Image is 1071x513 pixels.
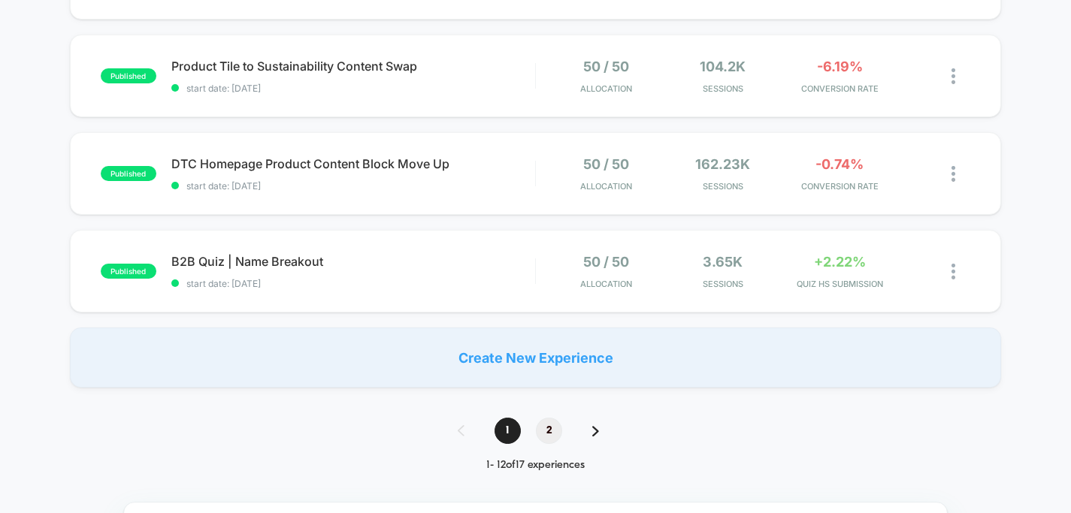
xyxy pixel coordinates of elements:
span: Product Tile to Sustainability Content Swap [171,59,535,74]
img: close [951,166,955,182]
span: Allocation [580,181,632,192]
span: start date: [DATE] [171,278,535,289]
img: pagination forward [592,426,599,436]
span: 104.2k [700,59,746,74]
span: 2 [536,418,562,444]
span: 3.65k [703,254,743,270]
span: CONVERSION RATE [785,181,895,192]
span: -0.74% [815,156,864,172]
span: Allocation [580,279,632,289]
span: start date: [DATE] [171,83,535,94]
span: 1 [495,418,521,444]
span: 162.23k [695,156,750,172]
span: Sessions [668,279,778,289]
span: published [101,166,156,181]
span: start date: [DATE] [171,180,535,192]
div: 1 - 12 of 17 experiences [443,459,629,472]
span: -6.19% [817,59,863,74]
span: published [101,68,156,83]
span: B2B Quiz | Name Breakout [171,254,535,269]
img: close [951,68,955,84]
span: Sessions [668,181,778,192]
span: published [101,264,156,279]
img: close [951,264,955,279]
span: 50 / 50 [583,254,629,270]
span: 50 / 50 [583,156,629,172]
span: +2.22% [814,254,866,270]
span: Sessions [668,83,778,94]
span: 50 / 50 [583,59,629,74]
div: Create New Experience [70,327,1002,388]
span: Quiz Hs Submission [785,279,895,289]
span: Allocation [580,83,632,94]
span: CONVERSION RATE [785,83,895,94]
span: DTC Homepage Product Content Block Move Up [171,156,535,171]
